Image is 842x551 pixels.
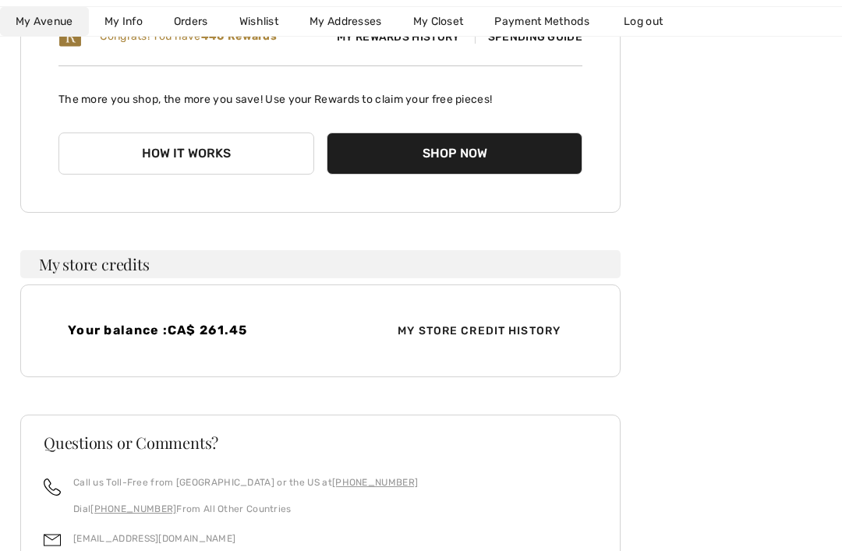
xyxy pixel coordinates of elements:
h3: Questions or Comments? [44,435,597,450]
a: My Closet [398,7,479,36]
a: Log out [608,7,694,36]
a: [PHONE_NUMBER] [90,503,176,514]
a: Wishlist [224,7,294,36]
p: Dial From All Other Countries [73,502,418,516]
span: My Avenue [16,13,73,30]
b: 440 Rewards [201,30,277,43]
span: My Store Credit History [385,323,573,339]
button: How it works [58,132,314,175]
p: The more you shop, the more you save! Use your Rewards to claim your free pieces! [58,79,582,108]
a: My Info [89,7,158,36]
h4: Your balance : [68,323,311,337]
a: Payment Methods [479,7,605,36]
a: My Addresses [294,7,398,36]
span: Congrats! You have [100,30,277,43]
button: Shop Now [327,132,582,175]
img: call [44,479,61,496]
span: My Rewards History [324,29,472,45]
a: [EMAIL_ADDRESS][DOMAIN_NAME] [73,533,235,544]
a: Orders [158,7,224,36]
span: CA$ 261.45 [168,323,248,337]
p: Call us Toll-Free from [GEOGRAPHIC_DATA] or the US at [73,475,418,489]
a: [PHONE_NUMBER] [332,477,418,488]
h3: My store credits [20,250,621,278]
img: email [44,532,61,549]
span: Spending Guide [475,30,582,44]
